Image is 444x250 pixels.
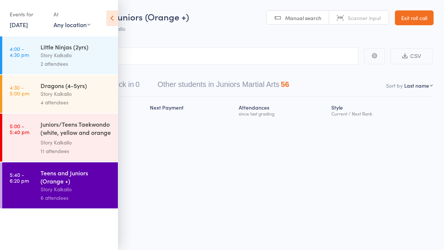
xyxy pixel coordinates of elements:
[328,100,433,120] div: Style
[281,80,289,88] div: 56
[41,43,112,51] div: Little Ninjas (2yrs)
[2,162,118,208] a: 5:40 -6:20 pmTeens and Juniors (Orange +)Story Kalkallo6 attendees
[390,48,433,64] button: CSV
[2,75,118,113] a: 4:30 -5:00 pmDragons (4-5yrs)Story Kalkallo4 attendees
[41,81,112,90] div: Dragons (4-5yrs)
[41,194,112,202] div: 6 attendees
[41,147,112,155] div: 11 attendees
[10,123,29,135] time: 5:00 - 5:40 pm
[404,82,429,89] div: Last name
[2,36,118,74] a: 4:00 -4:30 pmLittle Ninjas (2yrs)Story Kalkallo2 attendees
[10,172,29,184] time: 5:40 - 6:20 pm
[54,20,90,29] div: Any location
[41,169,112,185] div: Teens and Juniors (Orange +)
[41,51,112,59] div: Story Kalkallo
[285,14,321,22] span: Manual search
[135,80,139,88] div: 0
[331,111,430,116] div: Current / Next Rank
[239,111,326,116] div: since last grading
[157,77,289,96] button: Other students in Juniors Martial Arts56
[54,8,90,20] div: At
[41,120,112,138] div: Juniors/Teens Taekwondo (white, yellow and orange ...
[41,90,112,98] div: Story Kalkallo
[41,98,112,107] div: 4 attendees
[41,185,112,194] div: Story Kalkallo
[395,10,434,25] a: Exit roll call
[41,138,112,147] div: Story Kalkallo
[236,100,329,120] div: Atten­dances
[71,10,189,23] span: Teens and Juniors (Orange +)
[41,59,112,68] div: 2 attendees
[10,46,29,58] time: 4:00 - 4:30 pm
[348,14,381,22] span: Scanner input
[10,84,29,96] time: 4:30 - 5:00 pm
[2,114,118,162] a: 5:00 -5:40 pmJuniors/Teens Taekwondo (white, yellow and orange ...Story Kalkallo11 attendees
[147,100,235,120] div: Next Payment
[10,8,46,20] div: Events for
[386,82,403,89] label: Sort by
[10,20,28,29] a: [DATE]
[11,48,358,65] input: Search by name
